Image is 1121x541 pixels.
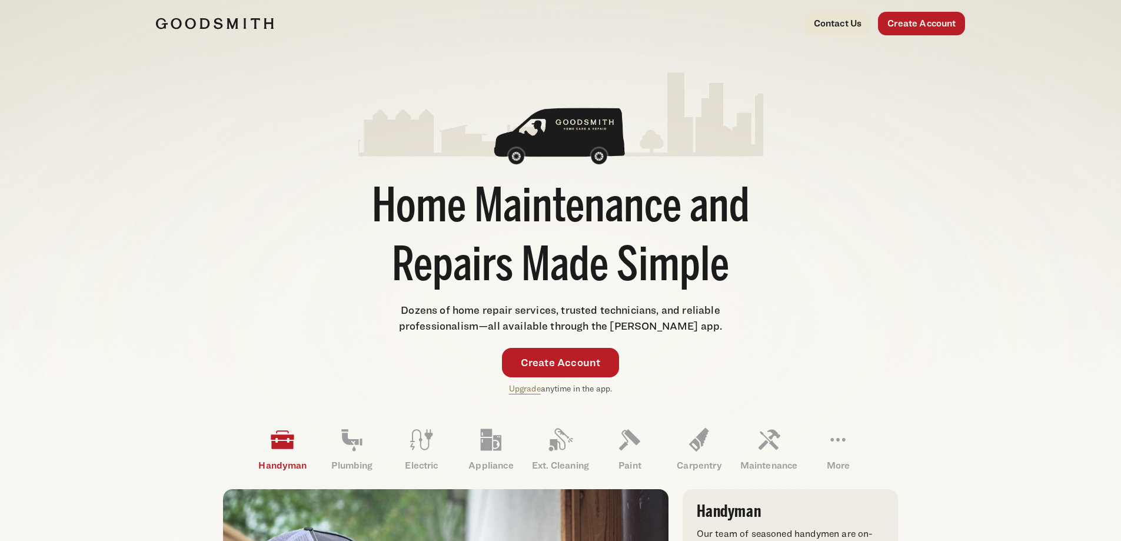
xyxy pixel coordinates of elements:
p: Electric [387,459,456,473]
a: Carpentry [664,419,734,480]
p: Carpentry [664,459,734,473]
p: Appliance [456,459,525,473]
a: Upgrade [509,383,541,393]
a: Plumbing [317,419,387,480]
p: Maintenance [734,459,803,473]
p: Paint [595,459,664,473]
a: Create Account [502,348,620,377]
p: More [803,459,873,473]
a: Create Account [878,12,965,35]
span: Dozens of home repair services, trusted technicians, and reliable professionalism—all available t... [399,304,723,332]
a: Paint [595,419,664,480]
a: Appliance [456,419,525,480]
p: Plumbing [317,459,387,473]
img: Goodsmith [156,18,274,29]
p: anytime in the app. [509,382,613,396]
a: Ext. Cleaning [525,419,595,480]
a: Electric [387,419,456,480]
a: More [803,419,873,480]
p: Handyman [248,459,317,473]
a: Maintenance [734,419,803,480]
h3: Handyman [697,503,884,520]
h1: Home Maintenance and Repairs Made Simple [358,180,763,297]
a: Contact Us [804,12,871,35]
a: Handyman [248,419,317,480]
p: Ext. Cleaning [525,459,595,473]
